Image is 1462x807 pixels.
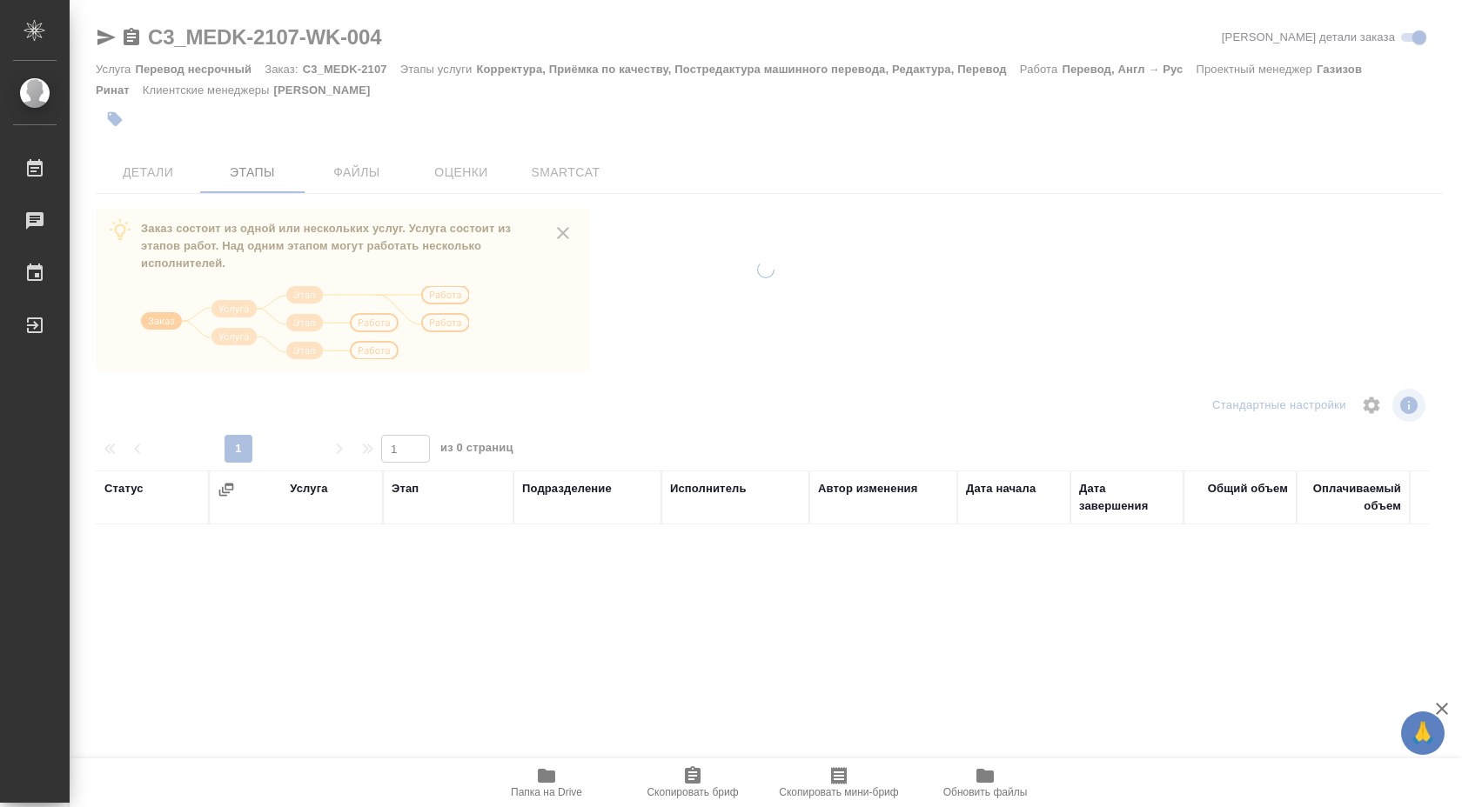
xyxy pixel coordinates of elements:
[522,480,612,497] div: Подразделение
[620,758,766,807] button: Скопировать бриф
[1079,480,1175,515] div: Дата завершения
[473,758,620,807] button: Папка на Drive
[966,480,1036,497] div: Дата начала
[290,480,327,497] div: Услуга
[943,786,1028,798] span: Обновить файлы
[218,481,235,498] button: Сгруппировать
[511,786,582,798] span: Папка на Drive
[647,786,738,798] span: Скопировать бриф
[670,480,747,497] div: Исполнитель
[104,480,144,497] div: Статус
[1305,480,1401,515] div: Оплачиваемый объем
[766,758,912,807] button: Скопировать мини-бриф
[392,480,419,497] div: Этап
[1401,711,1445,755] button: 🙏
[1408,715,1438,751] span: 🙏
[1208,480,1288,497] div: Общий объем
[779,786,898,798] span: Скопировать мини-бриф
[818,480,917,497] div: Автор изменения
[912,758,1058,807] button: Обновить файлы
